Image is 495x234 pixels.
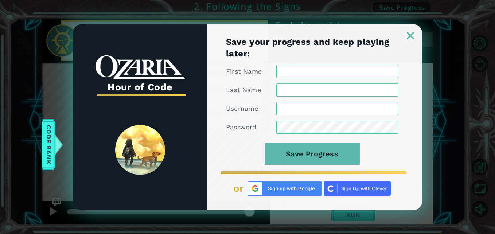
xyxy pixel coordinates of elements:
h1: Save your progress and keep playing later: [226,36,398,59]
label: Last Name [226,86,261,94]
img: SpiritLandReveal.png [115,125,165,175]
img: ExitButton_Dusk.png [407,32,414,39]
span: Code Bank [43,122,55,167]
img: whiteOzariaWordmark.png [96,55,185,79]
span: or [233,183,244,194]
button: Save Progress [265,143,360,165]
h3: Hour of Code [96,79,185,95]
label: Password [226,123,257,132]
label: First Name [226,67,262,76]
img: Google%20Sign%20Up.png [248,181,322,196]
img: clever_sso_button@2x.png [324,181,391,196]
label: Username [226,104,258,113]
